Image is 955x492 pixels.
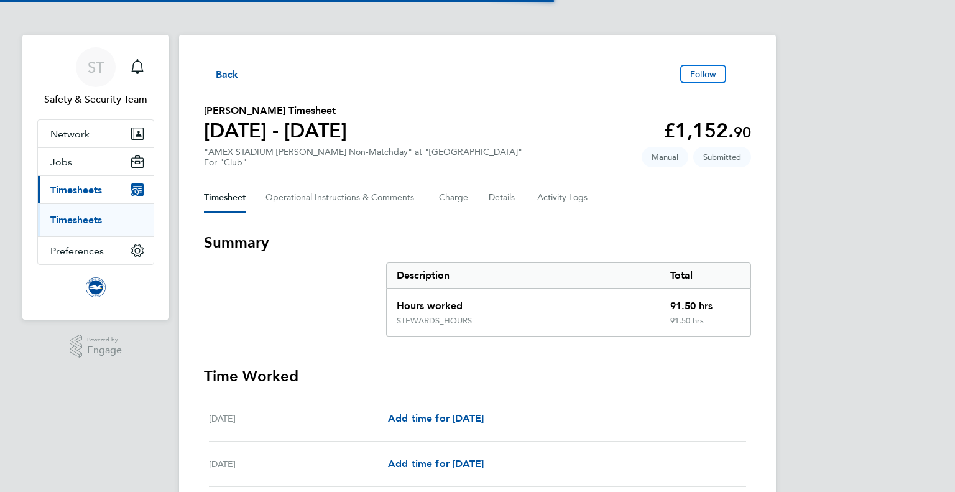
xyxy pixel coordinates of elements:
a: Add time for [DATE] [388,457,484,471]
span: Network [50,128,90,140]
div: Timesheets [38,203,154,236]
button: Operational Instructions & Comments [265,183,419,213]
div: Hours worked [387,289,660,316]
span: Preferences [50,245,104,257]
span: Follow [690,68,716,80]
img: brightonandhovealbion-logo-retina.png [86,277,106,297]
div: Summary [386,262,751,337]
div: [DATE] [209,411,388,426]
button: Back [204,66,239,81]
span: Timesheets [50,184,102,196]
a: Go to home page [37,277,154,297]
a: Powered byEngage [70,335,122,358]
span: Engage [87,345,122,356]
span: Add time for [DATE] [388,412,484,424]
div: Total [660,263,750,288]
div: Description [387,263,660,288]
span: ST [88,59,104,75]
button: Network [38,120,154,147]
button: Follow [680,65,726,83]
div: STEWARDS_HOURS [397,316,472,326]
a: STSafety & Security Team [37,47,154,107]
div: For "Club" [204,157,522,168]
span: Add time for [DATE] [388,458,484,470]
button: Timesheets Menu [731,71,751,77]
a: Timesheets [50,214,102,226]
div: 91.50 hrs [660,289,750,316]
button: Preferences [38,237,154,264]
h3: Time Worked [204,366,751,386]
button: Activity Logs [537,183,589,213]
a: Add time for [DATE] [388,411,484,426]
button: Details [489,183,517,213]
div: "AMEX STADIUM [PERSON_NAME] Non-Matchday" at "[GEOGRAPHIC_DATA]" [204,147,522,168]
div: 91.50 hrs [660,316,750,336]
span: Back [216,67,239,82]
span: This timesheet is Submitted. [693,147,751,167]
button: Jobs [38,148,154,175]
h3: Summary [204,233,751,253]
div: [DATE] [209,457,388,471]
nav: Main navigation [22,35,169,320]
span: Safety & Security Team [37,92,154,107]
span: Jobs [50,156,72,168]
h1: [DATE] - [DATE] [204,118,347,143]
app-decimal: £1,152. [663,119,751,142]
button: Timesheet [204,183,246,213]
span: 90 [734,123,751,141]
span: Powered by [87,335,122,345]
button: Charge [439,183,469,213]
button: Timesheets [38,176,154,203]
span: This timesheet was manually created. [642,147,688,167]
h2: [PERSON_NAME] Timesheet [204,103,347,118]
